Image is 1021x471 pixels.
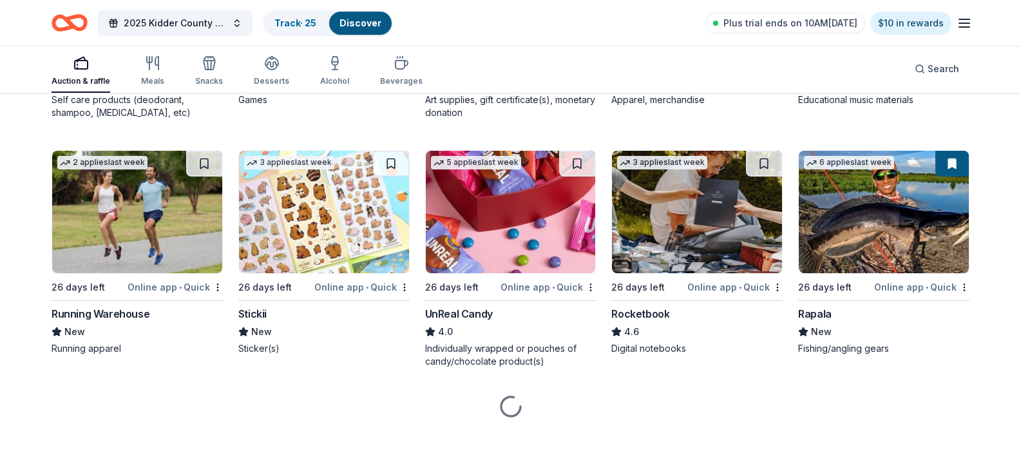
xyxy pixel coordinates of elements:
img: Image for Rocketbook [612,151,782,273]
div: Alcohol [320,76,349,86]
div: Individually wrapped or pouches of candy/chocolate product(s) [425,342,596,368]
div: 26 days left [425,280,479,295]
img: Image for Running Warehouse [52,151,222,273]
a: Image for Running Warehouse2 applieslast week26 days leftOnline app•QuickRunning WarehouseNewRunn... [52,150,223,355]
img: Image for Rapala [799,151,969,273]
a: Discover [339,17,381,28]
a: Plus trial ends on 10AM[DATE] [705,13,865,34]
div: Running apparel [52,342,223,355]
button: Track· 25Discover [263,10,393,36]
div: Games [238,93,410,106]
div: 3 applies last week [617,156,707,169]
a: Track· 25 [274,17,316,28]
div: UnReal Candy [425,306,493,322]
div: Online app Quick [501,279,596,295]
div: Snacks [195,76,223,86]
span: 4.6 [624,324,639,340]
button: Search [904,56,969,82]
div: 26 days left [798,280,852,295]
div: 5 applies last week [431,156,521,169]
button: Beverages [380,50,423,93]
a: $10 in rewards [870,12,951,35]
a: Image for UnReal Candy5 applieslast week26 days leftOnline app•QuickUnReal Candy4.0Individually w... [425,150,596,368]
div: Sticker(s) [238,342,410,355]
a: Home [52,8,88,38]
div: Online app Quick [874,279,969,295]
div: Rocketbook [611,306,669,322]
span: 4.0 [438,324,453,340]
div: Stickii [238,306,267,322]
div: Online app Quick [128,279,223,295]
span: 2025 Kidder County Winterfest [124,15,227,31]
div: Fishing/angling gears [798,342,969,355]
span: New [64,324,85,340]
div: Meals [141,76,164,86]
div: 26 days left [238,280,292,295]
div: 26 days left [611,280,665,295]
div: 3 applies last week [244,156,334,169]
button: Desserts [254,50,289,93]
div: Rapala [798,306,832,322]
span: • [552,282,555,293]
div: Online app Quick [687,279,783,295]
div: Auction & raffle [52,76,110,86]
span: Search [928,61,959,77]
a: Image for Rocketbook3 applieslast week26 days leftOnline app•QuickRocketbook4.6Digital notebooks [611,150,783,355]
div: Desserts [254,76,289,86]
span: Plus trial ends on 10AM[DATE] [723,15,857,31]
button: Alcohol [320,50,349,93]
a: Image for Stickii3 applieslast week26 days leftOnline app•QuickStickiiNewSticker(s) [238,150,410,355]
div: Self care products (deodorant, shampoo, [MEDICAL_DATA], etc) [52,93,223,119]
div: Educational music materials [798,93,969,106]
button: Snacks [195,50,223,93]
div: 2 applies last week [57,156,148,169]
span: • [366,282,368,293]
div: 6 applies last week [804,156,894,169]
div: Digital notebooks [611,342,783,355]
img: Image for UnReal Candy [426,151,596,273]
div: Beverages [380,76,423,86]
div: Art supplies, gift certificate(s), monetary donation [425,93,596,119]
div: Online app Quick [314,279,410,295]
div: Apparel, merchandise [611,93,783,106]
span: • [739,282,741,293]
span: • [179,282,182,293]
span: New [811,324,832,340]
img: Image for Stickii [239,151,409,273]
button: 2025 Kidder County Winterfest [98,10,253,36]
button: Meals [141,50,164,93]
div: 26 days left [52,280,105,295]
a: Image for Rapala6 applieslast week26 days leftOnline app•QuickRapalaNewFishing/angling gears [798,150,969,355]
div: Running Warehouse [52,306,149,322]
span: • [926,282,928,293]
span: New [251,324,272,340]
button: Auction & raffle [52,50,110,93]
